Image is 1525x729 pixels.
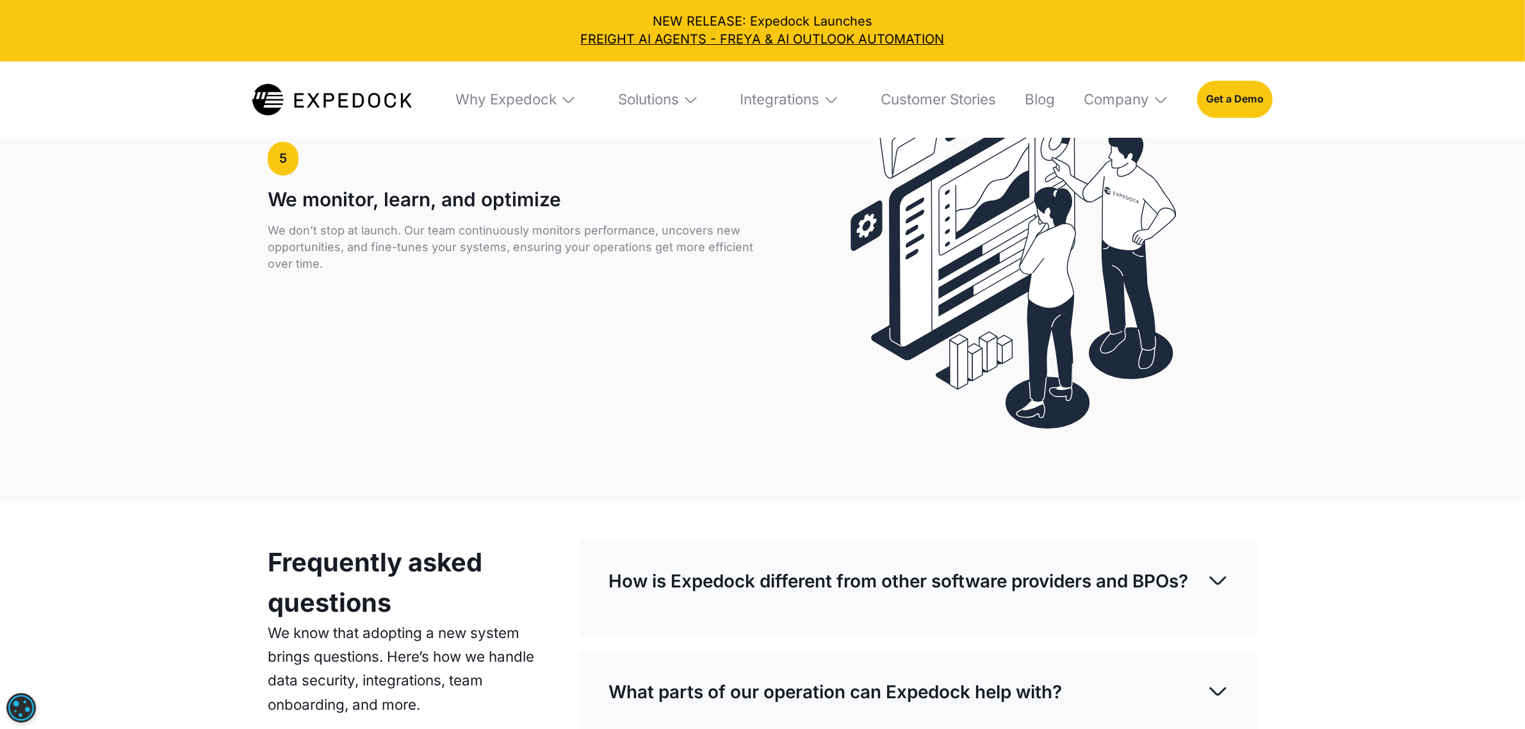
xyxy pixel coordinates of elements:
p: What parts of our operation can Expedock help with? [608,680,1062,705]
a: Blog [1012,61,1055,138]
div: Solutions [618,90,679,108]
p: We don’t stop at launch. Our team continuously monitors performance, uncovers new opportunities, ... [268,222,756,272]
a: Customer Stories [868,61,996,138]
strong: Frequently asked questions [268,546,482,618]
iframe: Chat Widget [1461,668,1525,729]
div: Company [1071,61,1182,138]
a: FREIGHT AI AGENTS - FREYA & AI OUTLOOK AUTOMATION [13,31,1512,49]
h1: We monitor, learn, and optimize [268,188,561,211]
div: Why Expedock [455,90,557,108]
div: Integrations [728,61,852,138]
div: Company [1084,90,1149,108]
div: NEW RELEASE: Expedock Launches [13,13,1512,49]
div: Integrations [740,90,820,108]
p: How is Expedock different from other software providers and BPOs? [608,569,1188,594]
p: We know that adopting a new system brings questions. Here’s how we handle data security, integrat... [268,621,565,716]
a: Get a Demo [1197,81,1273,118]
div: Why Expedock [443,61,589,138]
div: Solutions [605,61,712,138]
a: 5 [268,142,298,176]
